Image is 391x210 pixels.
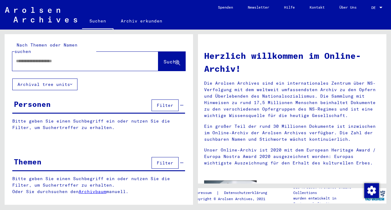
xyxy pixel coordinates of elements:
[293,196,363,207] p: wurden entwickelt in Partnerschaft mit
[5,7,77,22] img: Arolsen_neg.svg
[113,14,170,28] a: Archiv erkunden
[12,118,185,131] p: Bitte geben Sie einen Suchbegriff ein oder nutzen Sie die Filter, um Suchertreffer zu erhalten.
[192,190,216,196] a: Impressum
[204,123,380,143] p: Ein großer Teil der rund 30 Millionen Dokumente ist inzwischen im Online-Archiv der Arolsen Archi...
[204,49,380,75] h1: Herzlich willkommen im Online-Archiv!
[293,184,363,196] p: Die Arolsen Archives Online-Collections
[363,188,386,203] img: yv_logo.png
[14,99,51,110] div: Personen
[219,190,274,196] a: Datenschutzerklärung
[12,176,185,195] p: Bitte geben Sie einen Suchbegriff ein oder nutzen Sie die Filter, um Suchertreffer zu erhalten. O...
[157,103,173,108] span: Filter
[364,183,379,198] img: Zustimmung ändern
[204,147,380,166] p: Unser Online-Archiv ist 2020 mit dem European Heritage Award / Europa Nostra Award 2020 ausgezeic...
[14,42,77,54] mat-label: Nach Themen oder Namen suchen
[204,80,380,119] p: Die Arolsen Archives sind ein internationales Zentrum über NS-Verfolgung mit dem weltweit umfasse...
[157,160,173,166] span: Filter
[371,6,378,10] span: DE
[152,99,179,111] button: Filter
[364,183,379,198] div: Zustimmung ändern
[152,157,179,169] button: Filter
[192,190,274,196] div: |
[164,59,179,65] span: Suche
[14,156,41,167] div: Themen
[82,14,113,30] a: Suchen
[158,52,185,71] button: Suche
[192,196,274,202] p: Copyright © Arolsen Archives, 2021
[12,79,77,90] button: Archival tree units
[79,189,106,194] a: Archivbaum
[204,180,257,209] img: video.jpg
